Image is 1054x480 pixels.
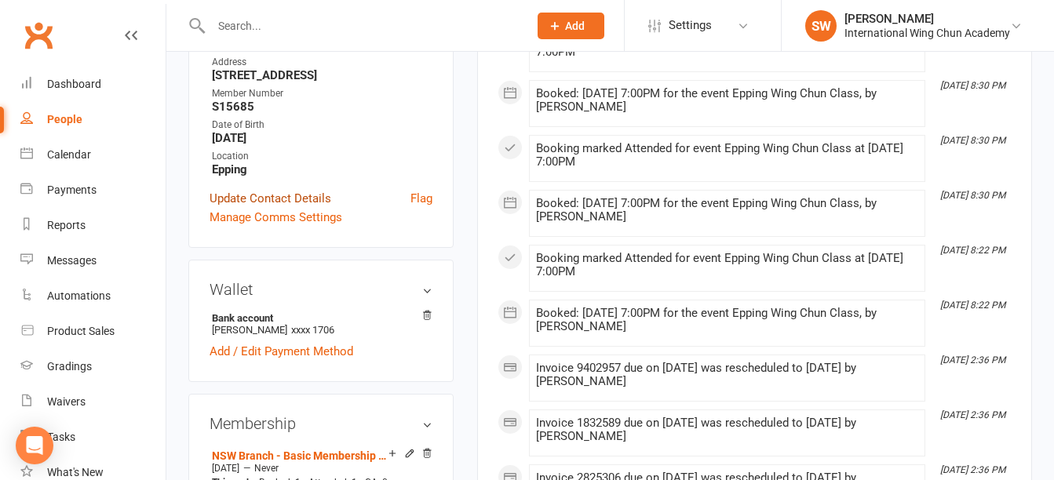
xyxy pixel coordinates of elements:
[20,67,166,102] a: Dashboard
[210,310,432,338] li: [PERSON_NAME]
[47,78,101,90] div: Dashboard
[536,197,918,224] div: Booked: [DATE] 7:00PM for the event Epping Wing Chun Class, by [PERSON_NAME]
[536,307,918,333] div: Booked: [DATE] 7:00PM for the event Epping Wing Chun Class, by [PERSON_NAME]
[212,86,432,101] div: Member Number
[565,20,585,32] span: Add
[212,55,432,70] div: Address
[212,162,432,176] strong: Epping
[212,131,432,145] strong: [DATE]
[212,100,432,114] strong: S15685
[206,15,517,37] input: Search...
[210,342,353,361] a: Add / Edit Payment Method
[536,362,918,388] div: Invoice 9402957 due on [DATE] was rescheduled to [DATE] by [PERSON_NAME]
[536,416,918,443] div: Invoice 1832589 due on [DATE] was rescheduled to [DATE] by [PERSON_NAME]
[47,219,86,231] div: Reports
[20,349,166,384] a: Gradings
[47,113,82,125] div: People
[20,314,166,349] a: Product Sales
[20,243,166,278] a: Messages
[210,281,432,298] h3: Wallet
[20,278,166,314] a: Automations
[16,427,53,464] div: Open Intercom Messenger
[47,254,97,267] div: Messages
[208,462,432,475] div: —
[844,26,1010,40] div: International Wing Chun Academy
[940,464,1005,475] i: [DATE] 2:36 PM
[844,12,1010,26] div: [PERSON_NAME]
[20,384,166,420] a: Waivers
[210,208,342,227] a: Manage Comms Settings
[940,80,1005,91] i: [DATE] 8:30 PM
[47,148,91,161] div: Calendar
[47,289,111,302] div: Automations
[47,395,86,408] div: Waivers
[212,68,432,82] strong: [STREET_ADDRESS]
[20,420,166,455] a: Tasks
[20,137,166,173] a: Calendar
[47,360,92,373] div: Gradings
[20,173,166,208] a: Payments
[210,415,432,432] h3: Membership
[291,324,334,336] span: xxxx 1706
[47,466,104,478] div: What's New
[20,102,166,137] a: People
[410,189,432,208] a: Flag
[940,135,1005,146] i: [DATE] 8:30 PM
[19,16,58,55] a: Clubworx
[669,8,712,43] span: Settings
[536,87,918,114] div: Booked: [DATE] 7:00PM for the event Epping Wing Chun Class, by [PERSON_NAME]
[940,245,1005,256] i: [DATE] 8:22 PM
[940,190,1005,201] i: [DATE] 8:30 PM
[47,325,115,337] div: Product Sales
[940,409,1005,420] i: [DATE] 2:36 PM
[536,252,918,278] div: Booking marked Attended for event Epping Wing Chun Class at [DATE] 7:00PM
[538,13,604,39] button: Add
[47,184,97,196] div: Payments
[940,300,1005,311] i: [DATE] 8:22 PM
[940,355,1005,365] i: [DATE] 2:36 PM
[47,431,75,443] div: Tasks
[212,149,432,164] div: Location
[210,189,331,208] a: Update Contact Details
[212,463,239,474] span: [DATE]
[805,10,837,42] div: SW
[212,312,425,324] strong: Bank account
[536,142,918,169] div: Booking marked Attended for event Epping Wing Chun Class at [DATE] 7:00PM
[212,449,388,462] a: NSW Branch - Basic Membership (3 mo. Minimum Term)
[212,118,432,133] div: Date of Birth
[20,208,166,243] a: Reports
[254,463,279,474] span: Never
